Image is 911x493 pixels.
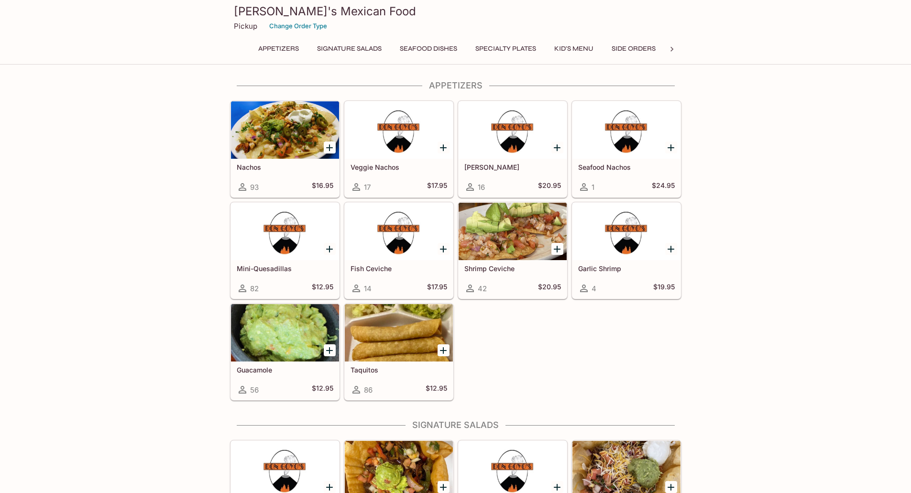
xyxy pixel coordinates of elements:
[234,4,678,19] h3: [PERSON_NAME]'s Mexican Food
[458,101,567,197] a: [PERSON_NAME]16$20.95
[231,304,339,362] div: Guacamole
[250,284,259,293] span: 82
[250,183,259,192] span: 93
[344,101,453,197] a: Veggie Nachos17$17.95
[344,304,453,400] a: Taquitos86$12.95
[478,284,487,293] span: 42
[459,101,567,159] div: Fajita Nachos
[665,142,677,153] button: Add Seafood Nachos
[665,243,677,255] button: Add Garlic Shrimp
[592,284,596,293] span: 4
[312,283,333,294] h5: $12.95
[312,181,333,193] h5: $16.95
[478,183,485,192] span: 16
[438,344,450,356] button: Add Taquitos
[572,101,681,159] div: Seafood Nachos
[345,304,453,362] div: Taquitos
[551,481,563,493] button: Add Fish Salad
[324,142,336,153] button: Add Nachos
[253,42,304,55] button: Appetizers
[237,163,333,171] h5: Nachos
[345,101,453,159] div: Veggie Nachos
[438,481,450,493] button: Add Steak Fajita Salad
[652,181,675,193] h5: $24.95
[653,283,675,294] h5: $19.95
[578,264,675,273] h5: Garlic Shrimp
[324,243,336,255] button: Add Mini-Quesadillas
[364,183,371,192] span: 17
[572,202,681,299] a: Garlic Shrimp4$19.95
[364,284,372,293] span: 14
[427,283,447,294] h5: $17.95
[230,202,340,299] a: Mini-Quesadillas82$12.95
[438,243,450,255] button: Add Fish Ceviche
[234,22,257,31] p: Pickup
[351,264,447,273] h5: Fish Ceviche
[578,163,675,171] h5: Seafood Nachos
[230,420,681,430] h4: Signature Salads
[395,42,462,55] button: Seafood Dishes
[312,384,333,395] h5: $12.95
[324,344,336,356] button: Add Guacamole
[464,264,561,273] h5: Shrimp Ceviche
[265,19,331,33] button: Change Order Type
[572,203,681,260] div: Garlic Shrimp
[464,163,561,171] h5: [PERSON_NAME]
[250,385,259,394] span: 56
[459,203,567,260] div: Shrimp Ceviche
[237,264,333,273] h5: Mini-Quesadillas
[551,243,563,255] button: Add Shrimp Ceviche
[351,163,447,171] h5: Veggie Nachos
[230,80,681,91] h4: Appetizers
[427,181,447,193] h5: $17.95
[665,481,677,493] button: Add Taco Salad
[606,42,661,55] button: Side Orders
[230,304,340,400] a: Guacamole56$12.95
[470,42,541,55] button: Specialty Plates
[364,385,373,394] span: 86
[438,142,450,153] button: Add Veggie Nachos
[549,42,599,55] button: Kid's Menu
[426,384,447,395] h5: $12.95
[538,181,561,193] h5: $20.95
[538,283,561,294] h5: $20.95
[344,202,453,299] a: Fish Ceviche14$17.95
[345,203,453,260] div: Fish Ceviche
[237,366,333,374] h5: Guacamole
[592,183,594,192] span: 1
[231,101,339,159] div: Nachos
[572,101,681,197] a: Seafood Nachos1$24.95
[458,202,567,299] a: Shrimp Ceviche42$20.95
[312,42,387,55] button: Signature Salads
[351,366,447,374] h5: Taquitos
[324,481,336,493] button: Add Grilled Chicken Salad
[231,203,339,260] div: Mini-Quesadillas
[230,101,340,197] a: Nachos93$16.95
[551,142,563,153] button: Add Fajita Nachos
